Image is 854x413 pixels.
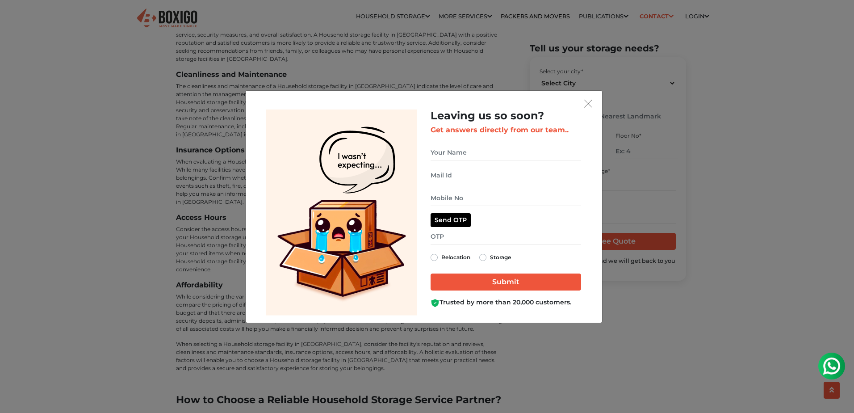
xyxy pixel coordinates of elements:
[584,100,592,108] img: exit
[431,190,581,206] input: Mobile No
[441,252,470,263] label: Relocation
[431,168,581,183] input: Mail Id
[431,126,581,134] h3: Get answers directly from our team..
[431,299,440,308] img: Boxigo Customer Shield
[266,110,417,316] img: Lead Welcome Image
[431,274,581,291] input: Submit
[431,145,581,160] input: Your Name
[431,110,581,122] h2: Leaving us so soon?
[9,9,27,27] img: whatsapp-icon.svg
[490,252,511,263] label: Storage
[431,213,471,227] button: Send OTP
[431,229,581,244] input: OTP
[431,298,581,307] div: Trusted by more than 20,000 customers.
